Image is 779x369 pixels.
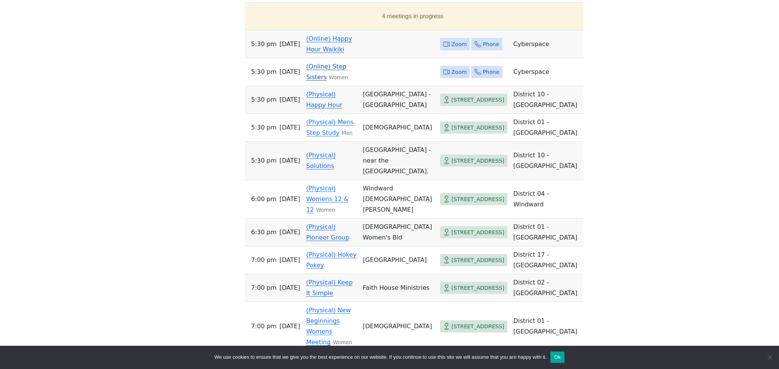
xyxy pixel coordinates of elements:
[280,94,300,105] span: [DATE]
[248,6,577,27] button: 4 meetings in progress
[510,58,583,86] td: Cyberspace
[510,30,583,58] td: Cyberspace
[452,283,504,293] span: [STREET_ADDRESS]
[251,283,277,293] span: 7:00 PM
[452,40,467,49] span: Zoom
[333,340,352,345] small: Women
[360,180,437,219] td: Windward [DEMOGRAPHIC_DATA][PERSON_NAME]
[360,114,437,142] td: [DEMOGRAPHIC_DATA]
[360,246,437,274] td: [GEOGRAPHIC_DATA]
[452,67,467,77] span: Zoom
[510,86,583,114] td: District 10 - [GEOGRAPHIC_DATA]
[251,321,277,332] span: 7:00 PM
[280,321,300,332] span: [DATE]
[452,95,504,105] span: [STREET_ADDRESS]
[360,142,437,180] td: [GEOGRAPHIC_DATA] - near the [GEOGRAPHIC_DATA].
[550,351,564,363] button: Ok
[306,91,342,109] a: (Physical) Happy Hour
[360,274,437,302] td: Faith House Ministries
[280,155,300,166] span: [DATE]
[280,122,300,133] span: [DATE]
[280,194,300,204] span: [DATE]
[452,156,504,166] span: [STREET_ADDRESS]
[510,114,583,142] td: District 01 - [GEOGRAPHIC_DATA]
[306,35,352,53] a: (Online) Happy Hour Waikiki
[510,246,583,274] td: District 17 - [GEOGRAPHIC_DATA]
[342,130,353,136] small: Men
[306,223,350,241] a: (Physical) Pioneer Group
[452,195,504,204] span: [STREET_ADDRESS]
[251,227,277,238] span: 6:30 PM
[360,219,437,246] td: [DEMOGRAPHIC_DATA] Women's Bld
[306,118,354,136] a: (Physical) Mens Step Study
[251,122,277,133] span: 5:30 PM
[280,283,300,293] span: [DATE]
[510,219,583,246] td: District 01 - [GEOGRAPHIC_DATA]
[452,228,504,237] span: [STREET_ADDRESS]
[306,251,356,269] a: (Physical) Hokey Pokey
[766,353,773,361] span: No
[510,302,583,351] td: District 01 - [GEOGRAPHIC_DATA]
[251,155,277,166] span: 5:30 PM
[483,40,499,49] span: Phone
[306,152,336,169] a: (Physical) Solutions
[215,353,547,361] span: We use cookies to ensure that we give you the best experience on our website. If you continue to ...
[280,255,300,265] span: [DATE]
[483,67,499,77] span: Phone
[251,94,277,105] span: 5:30 PM
[251,194,277,204] span: 6:00 PM
[280,67,300,77] span: [DATE]
[452,123,504,133] span: [STREET_ADDRESS]
[280,39,300,50] span: [DATE]
[360,302,437,351] td: [DEMOGRAPHIC_DATA]
[306,63,347,81] a: (Online) Step Sisters
[306,307,351,346] a: (Physical) New Beginnings Womens Meeting
[360,86,437,114] td: [GEOGRAPHIC_DATA] - [GEOGRAPHIC_DATA]
[306,279,353,297] a: (Physical) Keep It Simple
[510,180,583,219] td: District 04 - Windward
[251,67,277,77] span: 5:30 PM
[280,227,300,238] span: [DATE]
[251,255,277,265] span: 7:00 PM
[510,142,583,180] td: District 10 - [GEOGRAPHIC_DATA]
[452,322,504,331] span: [STREET_ADDRESS]
[251,39,277,50] span: 5:30 PM
[510,274,583,302] td: District 02 - [GEOGRAPHIC_DATA]
[306,185,349,213] a: (Physical) Womens 12 & 12
[329,75,348,80] small: Women
[316,207,335,213] small: Women
[452,256,504,265] span: [STREET_ADDRESS]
